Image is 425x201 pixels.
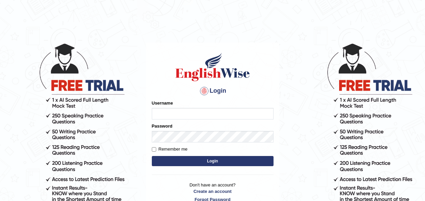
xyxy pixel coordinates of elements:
label: Remember me [152,146,188,153]
button: Login [152,156,274,166]
img: Logo of English Wise sign in for intelligent practice with AI [174,52,251,82]
a: Create an account [152,188,274,195]
label: Password [152,123,172,129]
h4: Login [152,86,274,96]
input: Remember me [152,147,156,152]
label: Username [152,100,173,106]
